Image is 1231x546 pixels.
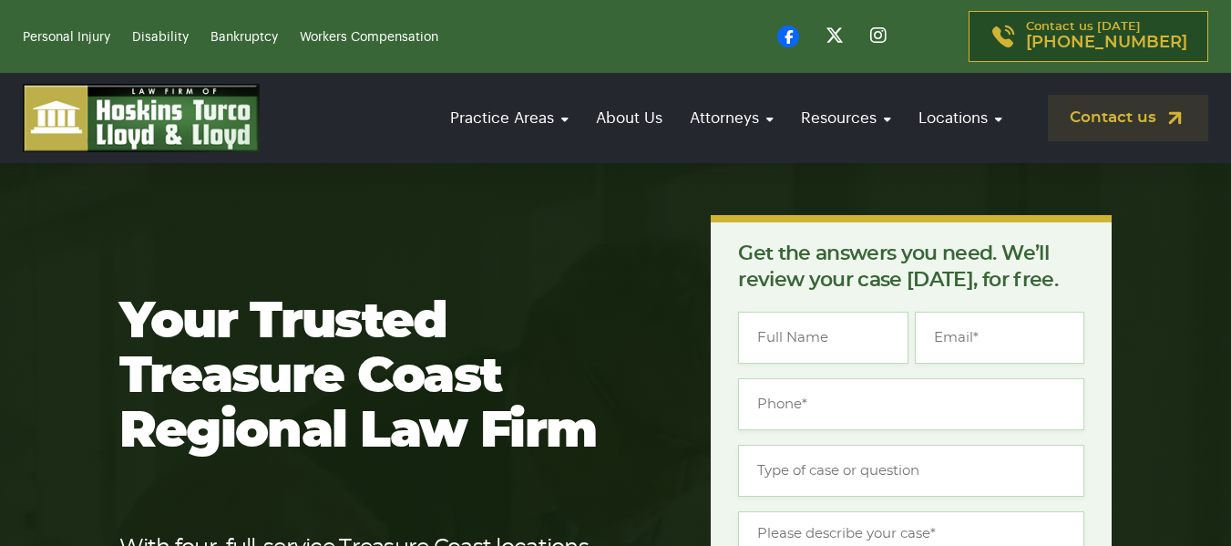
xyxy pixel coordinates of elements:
[969,11,1208,62] a: Contact us [DATE][PHONE_NUMBER]
[909,92,1011,144] a: Locations
[792,92,900,144] a: Resources
[587,92,672,144] a: About Us
[915,312,1084,364] input: Email*
[1026,21,1187,52] p: Contact us [DATE]
[23,31,110,44] a: Personal Injury
[300,31,438,44] a: Workers Compensation
[132,31,189,44] a: Disability
[210,31,278,44] a: Bankruptcy
[681,92,783,144] a: Attorneys
[738,241,1084,294] p: Get the answers you need. We’ll review your case [DATE], for free.
[1048,95,1208,141] a: Contact us
[23,84,260,152] img: logo
[119,295,653,459] h1: Your Trusted Treasure Coast Regional Law Firm
[441,92,578,144] a: Practice Areas
[1026,34,1187,52] span: [PHONE_NUMBER]
[738,378,1084,430] input: Phone*
[738,445,1084,497] input: Type of case or question
[738,312,908,364] input: Full Name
